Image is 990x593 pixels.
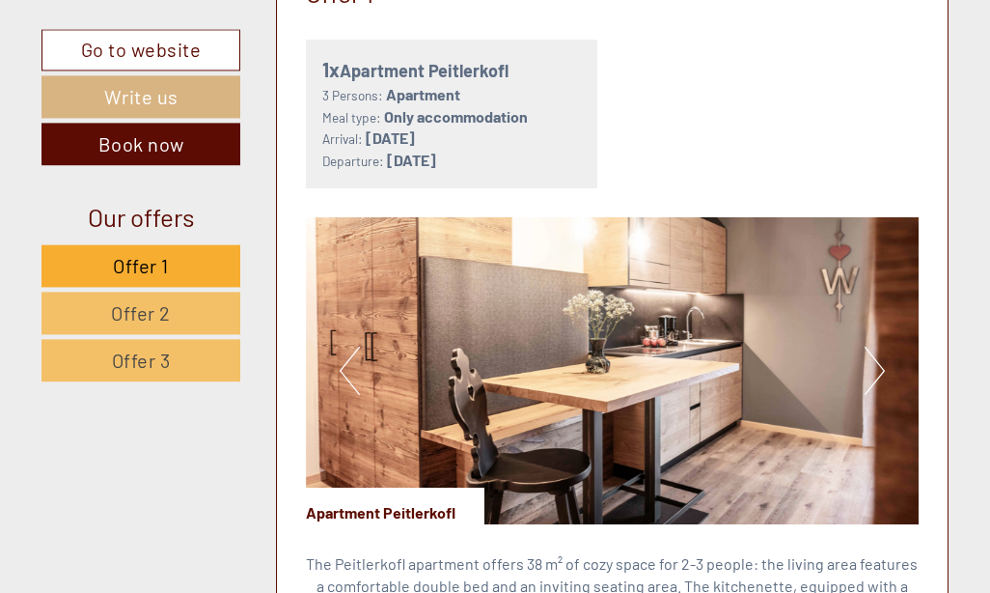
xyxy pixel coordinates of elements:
button: Previous [340,347,360,395]
span: Offer 2 [111,301,171,325]
button: Send [509,500,614,543]
button: Next [865,347,885,395]
small: Arrival: [322,130,363,147]
a: Go to website [41,29,240,71]
div: Appartements & Wellness [PERSON_NAME] [29,56,233,71]
div: [DATE] [271,14,343,47]
b: 1x [322,58,340,81]
small: 20:12 [29,94,233,107]
div: Our offers [41,199,240,235]
b: Apartment [386,85,460,103]
img: image [306,217,920,524]
span: Offer 3 [112,349,171,372]
div: Apartment Peitlerkofl [322,56,582,84]
b: Only accommodation [384,107,528,126]
span: Offer 1 [113,254,169,277]
small: Meal type: [322,109,381,126]
div: Hello, how can we help you? [14,52,242,111]
small: Departure: [322,153,384,169]
small: 3 Persons: [322,87,383,103]
b: [DATE] [366,128,415,147]
div: Apartment Peitlerkofl [306,488,484,524]
b: [DATE] [387,151,436,169]
a: Write us [41,75,240,118]
a: Book now [41,123,240,165]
